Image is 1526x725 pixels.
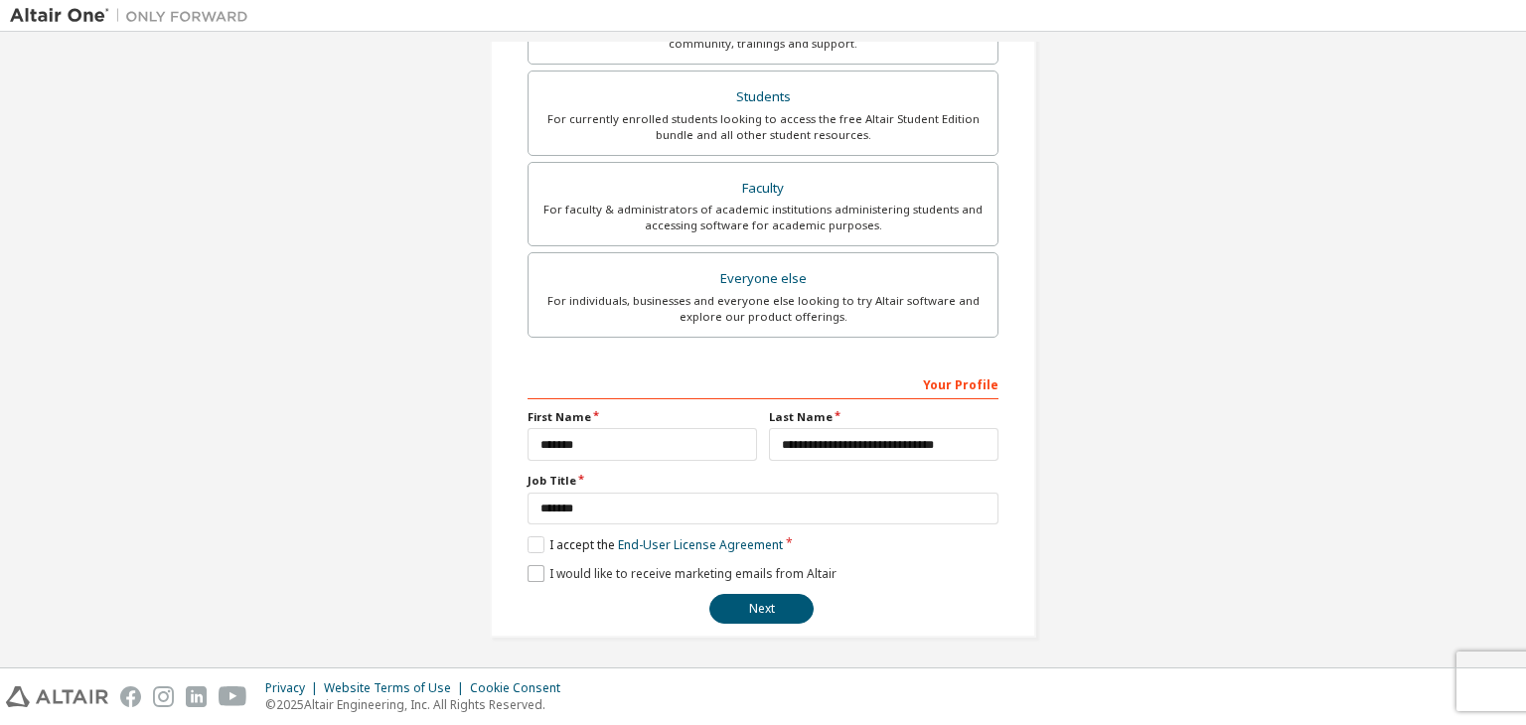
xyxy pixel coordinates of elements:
[219,686,247,707] img: youtube.svg
[528,367,998,399] div: Your Profile
[324,680,470,696] div: Website Terms of Use
[540,202,986,233] div: For faculty & administrators of academic institutions administering students and accessing softwa...
[528,409,757,425] label: First Name
[618,536,783,553] a: End-User License Agreement
[540,175,986,203] div: Faculty
[709,594,814,624] button: Next
[10,6,258,26] img: Altair One
[528,565,837,582] label: I would like to receive marketing emails from Altair
[528,473,998,489] label: Job Title
[540,293,986,325] div: For individuals, businesses and everyone else looking to try Altair software and explore our prod...
[528,536,783,553] label: I accept the
[153,686,174,707] img: instagram.svg
[470,680,572,696] div: Cookie Consent
[186,686,207,707] img: linkedin.svg
[769,409,998,425] label: Last Name
[6,686,108,707] img: altair_logo.svg
[265,696,572,713] p: © 2025 Altair Engineering, Inc. All Rights Reserved.
[265,680,324,696] div: Privacy
[120,686,141,707] img: facebook.svg
[540,265,986,293] div: Everyone else
[540,83,986,111] div: Students
[540,111,986,143] div: For currently enrolled students looking to access the free Altair Student Edition bundle and all ...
